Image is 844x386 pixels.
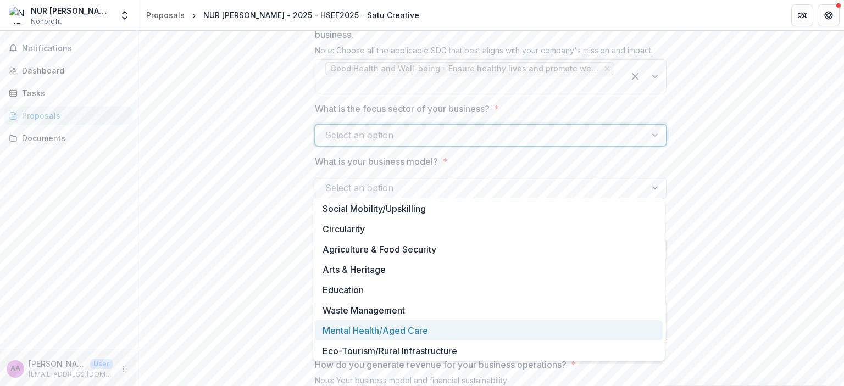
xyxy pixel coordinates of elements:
[142,7,424,23] nav: breadcrumb
[146,9,185,21] div: Proposals
[4,129,132,147] a: Documents
[90,359,113,369] p: User
[10,365,20,372] div: Arina Azmi
[818,4,840,26] button: Get Help
[315,320,663,340] div: Mental Health/Aged Care
[330,64,599,74] span: Good Health and Well-being - Ensure healthy lives and promote well-being for all at all ages.
[315,219,663,239] div: Circularity
[117,4,132,26] button: Open entity switcher
[4,107,132,125] a: Proposals
[4,61,132,80] a: Dashboard
[313,198,665,361] div: Select options list
[29,370,113,379] p: [EMAIL_ADDRESS][DOMAIN_NAME]
[4,84,132,102] a: Tasks
[791,4,813,26] button: Partners
[22,44,128,53] span: Notifications
[603,63,612,74] div: Remove Good Health and Well-being - Ensure healthy lives and promote well-being for all at all ages.
[315,340,663,361] div: Eco-Tourism/Rural Infrastructure
[315,279,663,300] div: Education
[22,132,124,144] div: Documents
[29,358,86,370] p: [PERSON_NAME]
[315,358,567,371] p: How do you generate revenue for your business operations?
[142,7,189,23] a: Proposals
[22,110,124,121] div: Proposals
[22,87,124,99] div: Tasks
[9,7,26,24] img: NUR ARINA SYAHEERA BINTI AZMI
[22,65,124,76] div: Dashboard
[315,46,667,59] div: Note: Choose all the applicable SDG that best aligns with your company's mission and impact.
[31,5,113,16] div: NUR [PERSON_NAME]
[203,9,419,21] div: NUR [PERSON_NAME] - 2025 - HSEF2025 - Satu Creative
[315,239,663,259] div: Agriculture & Food Security
[315,155,438,168] p: What is your business model?
[4,40,132,57] button: Notifications
[626,68,644,85] div: Clear selected options
[117,362,130,376] button: More
[315,102,490,115] p: What is the focus sector of your business?
[315,198,663,219] div: Social Mobility/Upskilling
[315,300,663,320] div: Waste Management
[315,259,663,279] div: Arts & Heritage
[31,16,62,26] span: Nonprofit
